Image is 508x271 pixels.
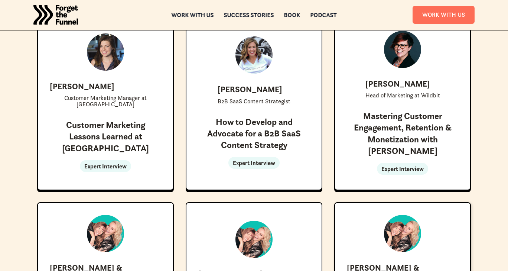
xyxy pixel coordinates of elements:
a: Podcast [310,12,337,17]
a: [PERSON_NAME]Head of Marketing at WildbitMastering Customer Engagement, Retention & Monetization ... [334,18,471,191]
a: Success Stories [224,12,274,17]
p: Head of Marketing at Wildbit [365,92,440,99]
a: Work with us [172,12,214,17]
p: Expert Interview [84,162,127,171]
p: [PERSON_NAME] [50,81,114,92]
p: Expert Interview [233,158,275,167]
p: [PERSON_NAME] [218,84,282,95]
p: Expert Interview [381,164,424,173]
a: [PERSON_NAME]Customer Marketing Manager at [GEOGRAPHIC_DATA]Customer Marketing Lessons Learned at... [37,18,174,191]
a: Book [284,12,300,17]
a: [PERSON_NAME]B2B SaaS Content StrategistHow to Develop and Advocate for a B2B SaaS Content Strate... [186,18,322,191]
p: Mastering Customer Engagement, Retention & Monetization with [PERSON_NAME] [347,110,458,157]
p: Customer Marketing Manager at [GEOGRAPHIC_DATA] [50,95,161,107]
p: B2B SaaS Content Strategist [218,98,290,104]
a: Work With Us [413,6,475,23]
p: How to Develop and Advocate for a B2B SaaS Content Strategy [198,116,310,151]
p: [PERSON_NAME] [365,78,430,90]
p: Customer Marketing Lessons Learned at [GEOGRAPHIC_DATA] [50,119,161,154]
